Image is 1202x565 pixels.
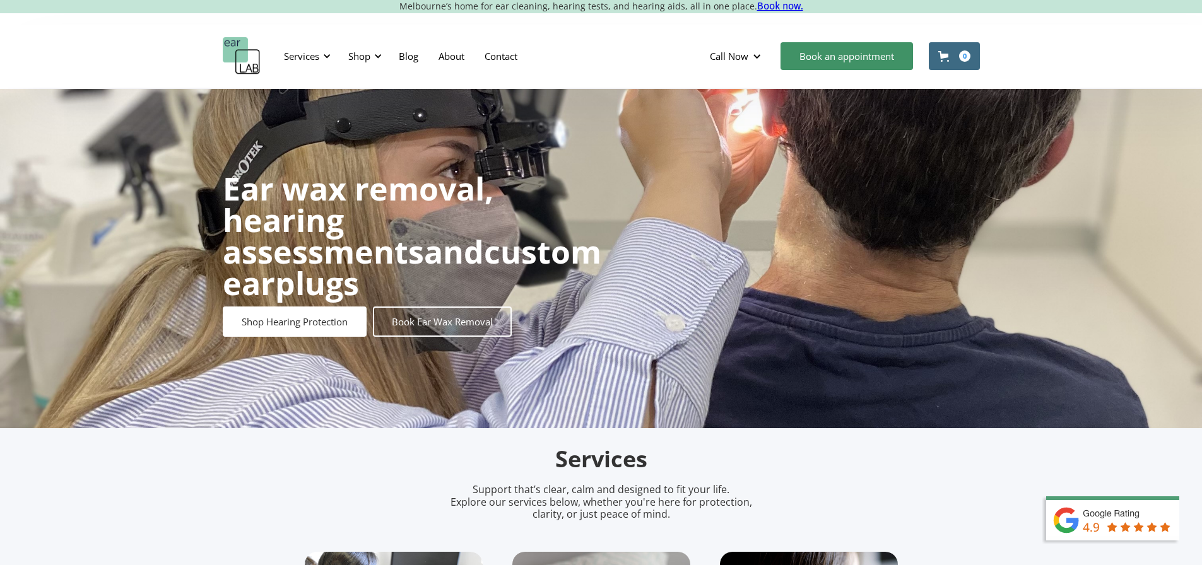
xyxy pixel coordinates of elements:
h2: Services [305,445,898,474]
div: 0 [959,50,970,62]
div: Services [284,50,319,62]
a: Open cart [929,42,980,70]
div: Shop [341,37,386,75]
p: Support that’s clear, calm and designed to fit your life. Explore our services below, whether you... [434,484,769,520]
a: home [223,37,261,75]
a: Blog [389,38,428,74]
strong: custom earplugs [223,230,601,305]
div: Shop [348,50,370,62]
a: Book an appointment [781,42,913,70]
a: About [428,38,474,74]
div: Call Now [710,50,748,62]
div: Services [276,37,334,75]
a: Shop Hearing Protection [223,306,367,337]
strong: Ear wax removal, hearing assessments [223,167,493,273]
a: Contact [474,38,527,74]
a: Book Ear Wax Removal [373,306,512,337]
div: Call Now [700,37,774,75]
h1: and [223,173,601,299]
